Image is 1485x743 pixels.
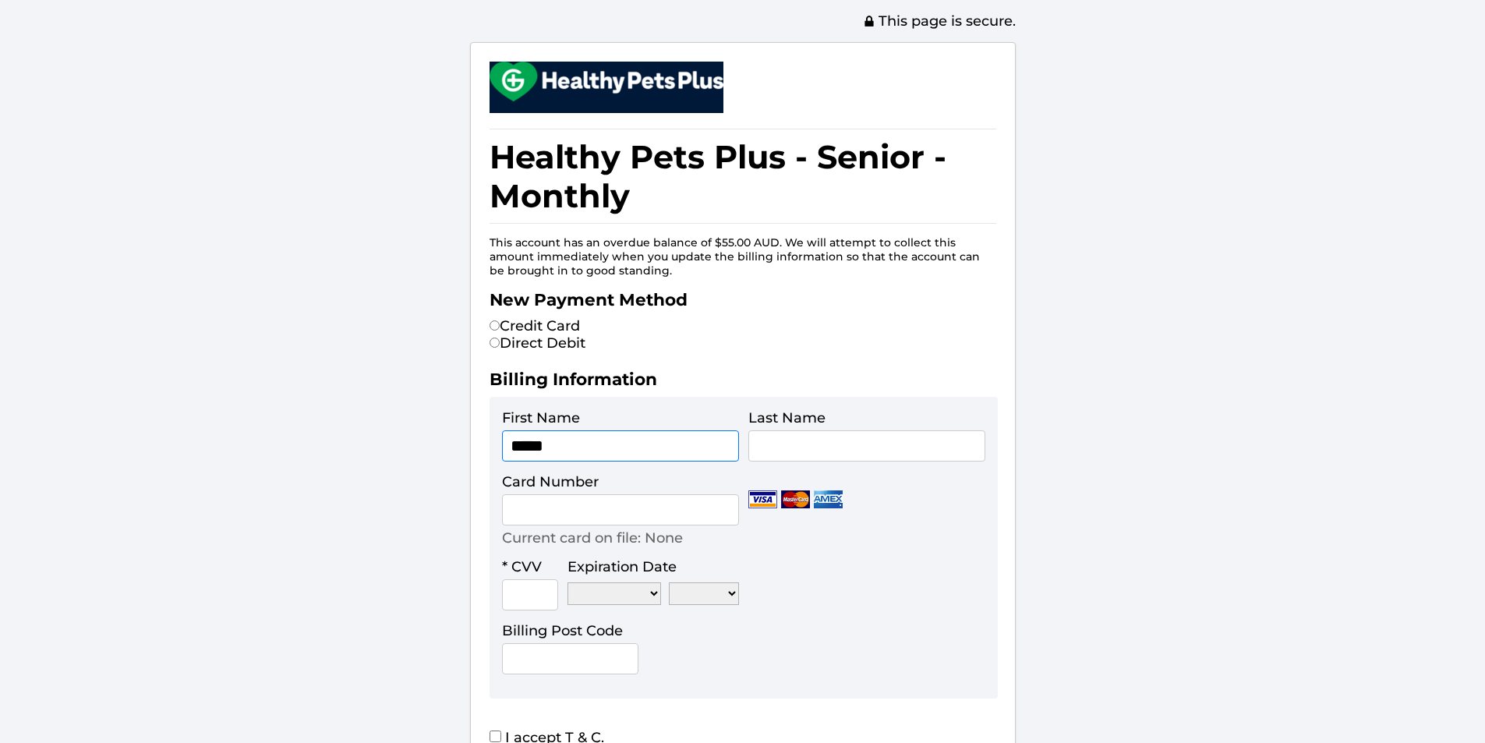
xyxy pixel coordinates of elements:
input: I accept T & C. [490,731,501,742]
input: Direct Debit [490,338,500,348]
label: Billing Post Code [502,622,623,639]
img: Visa [748,490,777,508]
label: First Name [502,409,580,426]
h2: Billing Information [490,369,996,397]
label: Expiration Date [567,558,677,575]
span: This page is secure. [863,12,1016,30]
img: Mastercard [781,490,810,508]
input: Credit Card [490,320,500,331]
img: small.png [490,62,723,101]
img: Amex [814,490,843,508]
h1: Healthy Pets Plus - Senior - Monthly [490,129,996,224]
p: This account has an overdue balance of $55.00 AUD. We will attempt to collect this amount immedia... [490,235,996,278]
label: Last Name [748,409,826,426]
label: Credit Card [490,317,580,334]
p: Current card on file: None [502,529,683,547]
label: Card Number [502,473,599,490]
label: Direct Debit [490,334,585,352]
h2: New Payment Method [490,289,996,317]
label: * CVV [502,558,542,575]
